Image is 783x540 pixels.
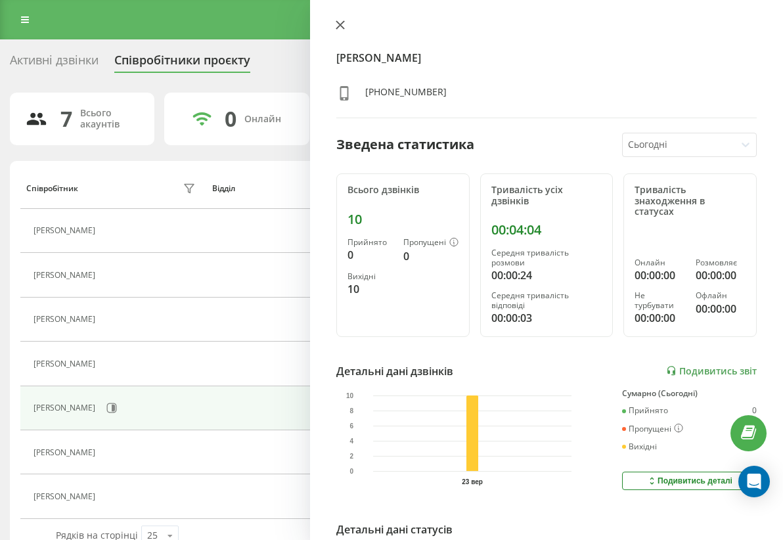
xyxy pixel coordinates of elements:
[635,267,684,283] div: 00:00:00
[347,272,393,281] div: Вихідні
[347,281,393,297] div: 10
[622,406,668,415] div: Прийнято
[491,310,602,326] div: 00:00:03
[462,478,483,485] text: 23 вер
[752,406,757,415] div: 0
[244,114,281,125] div: Онлайн
[80,108,139,130] div: Всього акаунтів
[336,50,757,66] h4: [PERSON_NAME]
[336,135,474,154] div: Зведена статистика
[336,363,453,379] div: Детальні дані дзвінків
[622,442,657,451] div: Вихідні
[491,222,602,238] div: 00:04:04
[34,226,99,235] div: [PERSON_NAME]
[696,301,746,317] div: 00:00:00
[60,106,72,131] div: 7
[491,248,602,267] div: Середня тривалість розмови
[34,271,99,280] div: [PERSON_NAME]
[738,466,770,497] div: Open Intercom Messenger
[635,185,746,217] div: Тривалість знаходження в статусах
[350,422,354,430] text: 6
[225,106,236,131] div: 0
[350,468,354,475] text: 0
[622,424,683,434] div: Пропущені
[403,238,459,248] div: Пропущені
[365,85,447,104] div: [PHONE_NUMBER]
[622,389,757,398] div: Сумарно (Сьогодні)
[696,258,746,267] div: Розмовляє
[748,442,757,451] div: 10
[666,365,757,376] a: Подивитись звіт
[635,258,684,267] div: Онлайн
[696,291,746,300] div: Офлайн
[646,476,732,486] div: Подивитись деталі
[350,438,354,445] text: 4
[34,359,99,369] div: [PERSON_NAME]
[350,407,354,415] text: 8
[635,291,684,310] div: Не турбувати
[114,53,250,74] div: Співробітники проєкту
[403,248,459,264] div: 0
[347,247,393,263] div: 0
[347,185,459,196] div: Всього дзвінків
[212,184,235,193] div: Відділ
[26,184,78,193] div: Співробітник
[34,448,99,457] div: [PERSON_NAME]
[346,392,354,399] text: 10
[635,310,684,326] div: 00:00:00
[347,238,393,247] div: Прийнято
[34,492,99,501] div: [PERSON_NAME]
[34,403,99,413] div: [PERSON_NAME]
[696,267,746,283] div: 00:00:00
[350,453,354,460] text: 2
[491,185,602,207] div: Тривалість усіх дзвінків
[34,315,99,324] div: [PERSON_NAME]
[491,291,602,310] div: Середня тривалість відповіді
[491,267,602,283] div: 00:00:24
[336,522,453,537] div: Детальні дані статусів
[347,212,459,227] div: 10
[10,53,99,74] div: Активні дзвінки
[622,472,757,490] button: Подивитись деталі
